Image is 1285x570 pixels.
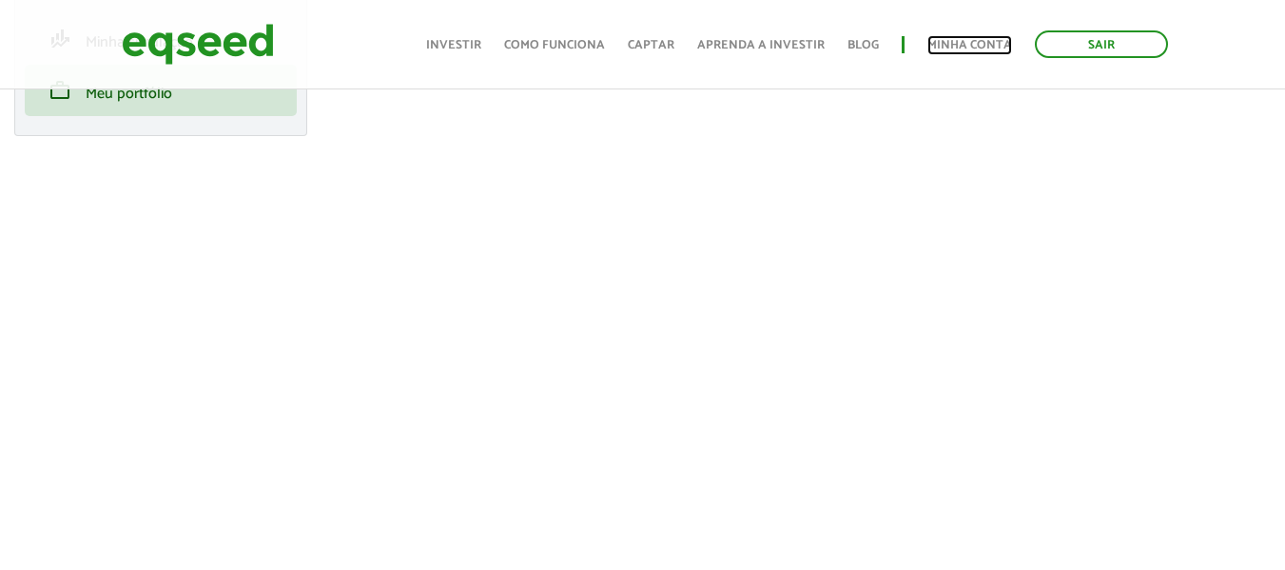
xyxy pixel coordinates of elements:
a: Blog [847,39,879,51]
a: Como funciona [504,39,605,51]
img: EqSeed [122,19,274,69]
a: Captar [628,39,674,51]
a: Investir [426,39,481,51]
li: Meu portfólio [25,65,297,116]
a: Aprenda a investir [697,39,825,51]
a: Sair [1035,30,1168,58]
a: workMeu portfólio [39,79,282,102]
span: work [49,79,71,102]
a: Minha conta [927,39,1012,51]
span: Meu portfólio [86,81,172,107]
